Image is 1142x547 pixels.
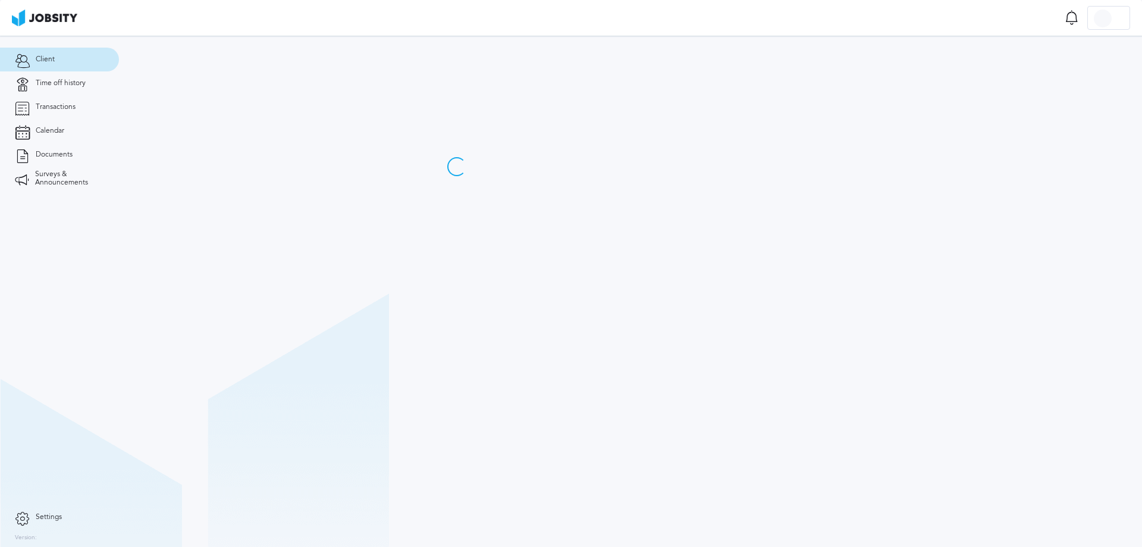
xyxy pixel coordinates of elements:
[36,513,62,521] span: Settings
[36,55,55,64] span: Client
[12,10,77,26] img: ab4bad089aa723f57921c736e9817d99.png
[15,535,37,542] label: Version:
[35,170,104,187] span: Surveys & Announcements
[36,103,76,111] span: Transactions
[36,79,86,87] span: Time off history
[36,127,64,135] span: Calendar
[36,151,73,159] span: Documents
